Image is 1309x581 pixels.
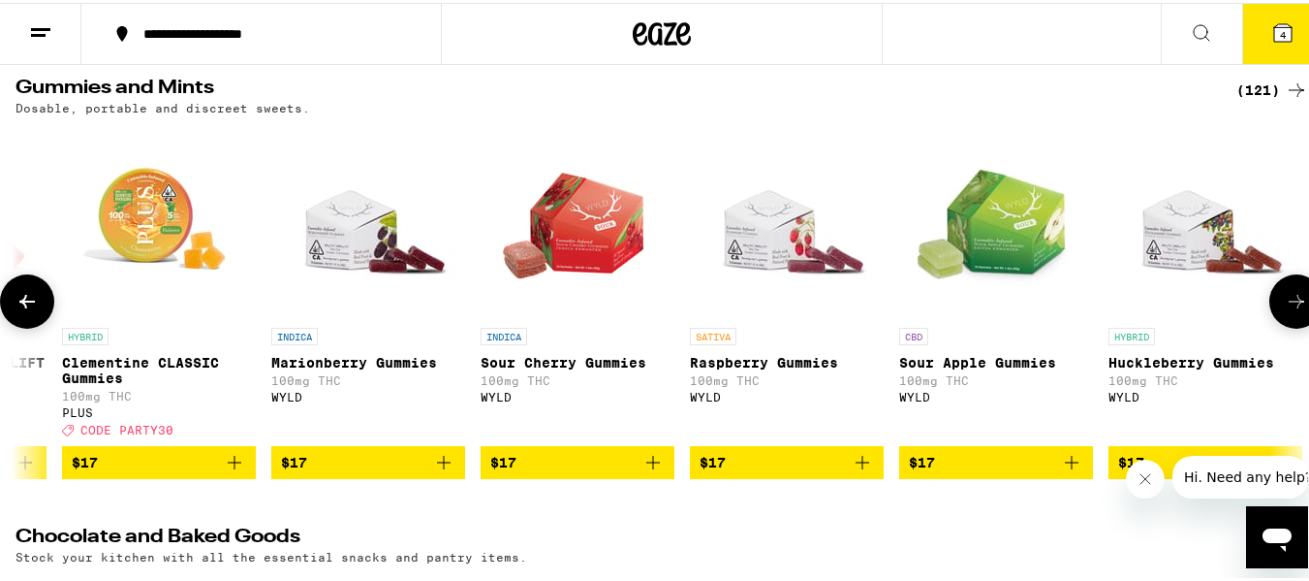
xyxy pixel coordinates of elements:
[271,371,465,384] p: 100mg THC
[1108,352,1302,368] p: Huckleberry Gummies
[1236,76,1308,99] a: (121)
[481,121,674,443] a: Open page for Sour Cherry Gummies from WYLD
[481,325,527,342] p: INDICA
[899,443,1093,476] button: Add to bag
[481,121,674,315] img: WYLD - Sour Cherry Gummies
[62,325,109,342] p: HYBRID
[899,121,1093,315] img: WYLD - Sour Apple Gummies
[1246,503,1308,565] iframe: Button to launch messaging window
[62,403,256,416] div: PLUS
[690,121,884,315] img: WYLD - Raspberry Gummies
[72,452,98,468] span: $17
[700,452,726,468] span: $17
[1118,452,1144,468] span: $17
[16,76,1213,99] h2: Gummies and Mints
[271,443,465,476] button: Add to bag
[1108,121,1302,443] a: Open page for Huckleberry Gummies from WYLD
[271,388,465,401] div: WYLD
[62,352,256,383] p: Clementine CLASSIC Gummies
[481,352,674,368] p: Sour Cherry Gummies
[1108,443,1302,476] button: Add to bag
[899,325,928,342] p: CBD
[1245,525,1308,548] a: (32)
[899,388,1093,401] div: WYLD
[12,14,140,29] span: Hi. Need any help?
[62,443,256,476] button: Add to bag
[271,121,465,443] a: Open page for Marionberry Gummies from WYLD
[62,387,256,400] p: 100mg THC
[281,452,307,468] span: $17
[271,121,465,315] img: WYLD - Marionberry Gummies
[271,325,318,342] p: INDICA
[16,99,310,112] p: Dosable, portable and discreet sweets.
[690,352,884,368] p: Raspberry Gummies
[1172,453,1308,496] iframe: Message from company
[690,388,884,401] div: WYLD
[1108,388,1302,401] div: WYLD
[690,371,884,384] p: 100mg THC
[1108,371,1302,384] p: 100mg THC
[481,371,674,384] p: 100mg THC
[899,352,1093,368] p: Sour Apple Gummies
[1108,121,1302,315] img: WYLD - Huckleberry Gummies
[16,548,527,561] p: Stock your kitchen with all the essential snacks and pantry items.
[899,371,1093,384] p: 100mg THC
[909,452,935,468] span: $17
[1126,457,1165,496] iframe: Close message
[690,443,884,476] button: Add to bag
[690,325,736,342] p: SATIVA
[62,121,256,315] img: PLUS - Clementine CLASSIC Gummies
[481,388,674,401] div: WYLD
[80,421,173,434] span: CODE PARTY30
[1108,325,1155,342] p: HYBRID
[271,352,465,368] p: Marionberry Gummies
[481,443,674,476] button: Add to bag
[490,452,516,468] span: $17
[16,525,1213,548] h2: Chocolate and Baked Goods
[62,121,256,443] a: Open page for Clementine CLASSIC Gummies from PLUS
[899,121,1093,443] a: Open page for Sour Apple Gummies from WYLD
[1280,26,1286,38] span: 4
[690,121,884,443] a: Open page for Raspberry Gummies from WYLD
